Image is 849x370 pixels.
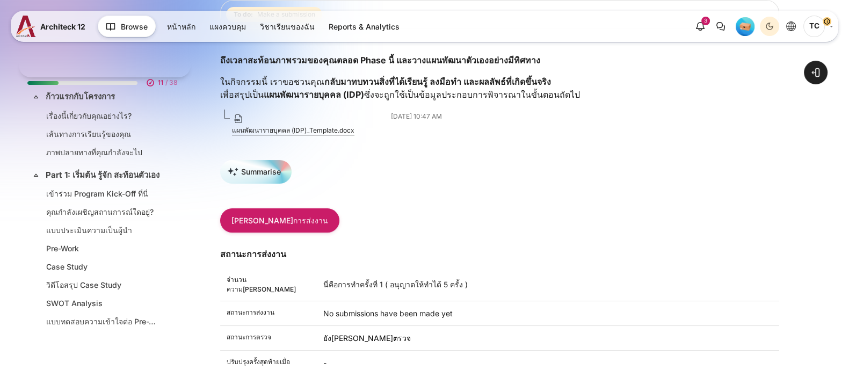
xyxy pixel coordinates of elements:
h3: สถานะการส่งงาน [220,249,779,260]
button: There are 0 unread conversations [711,17,730,36]
p: ในกิจกรรมนี้ เราขอชวนคุณ เพื่อสรุปเป็น ซึ่งจะถูกใช้เป็นข้อมูลประกอบการพิจารณาในขั้นตอนถัดไป [220,75,779,101]
span: Architeck 12 [40,21,85,32]
a: เมนูผู้ใช้ [803,16,833,37]
button: Summarise [220,160,292,183]
strong: แผนพัฒนารายบุคคล (IDP) [264,89,364,100]
a: ก้าวแรกกับโครงการ [46,91,162,103]
td: นี่คือการทำครั้งที่ 1 ( อนุญาตให้ทำได้ 5 ครั้ง ) [317,269,779,301]
a: เรื่องนี้เกี่ยวกับคุณอย่างไร? [46,110,159,121]
div: 28% [27,81,58,85]
a: หน้าหลัก [161,18,202,35]
a: Case Study [46,261,159,272]
div: Dark Mode [761,18,778,34]
a: ภาพปลายทางที่คุณกำลังจะไป [46,147,159,158]
button: Browse [98,16,156,37]
a: Part 1: เริ่มต้น รู้จัก สะท้อนตัวเอง [46,169,162,182]
div: Show notification window with 3 new notifications [691,17,710,36]
strong: ถึงเวลาสะท้อนภาพรวมของคุณตลอด Phase นี้ และวางแผนพัฒนาตัวเองอย่างมีทิศทาง [220,55,540,66]
a: วิชาเรียนของฉัน [253,18,321,35]
button: Languages [781,17,801,36]
a: Pre-Work [46,243,159,254]
strong: กลับมาทบทวนสิ่งที่ได้เรียนรู้ ลงมือทำ และผลลัพธ์ที่เกิดขึ้นจริง [324,76,551,87]
strong: To do: [234,10,253,19]
span: / 38 [165,78,178,88]
a: Reports & Analytics [322,18,406,35]
div: 3 [701,17,710,25]
button: Light Mode Dark Mode [760,17,779,36]
div: Completion requirements for สร้างแผนพัฒนารายบุคคล (IDP) [226,5,324,24]
a: คุณกำลังเผชิญสถานการณ์ใดอยู่? [46,206,159,217]
div: [DATE] 10:47 AM [232,112,779,121]
img: Level #1 [736,17,754,36]
a: เส้นทางการเรียนรู้ของคุณ [46,128,159,140]
a: แบบประเมินความเป็นผู้นำ [46,224,159,236]
span: Browse [121,21,148,32]
a: วิดีโอสรุป Case Study [46,279,159,291]
span: ย่อ [31,91,41,102]
span: Make a submission [257,10,315,19]
th: จำนวนความ[PERSON_NAME] [220,269,317,301]
th: สถานะการตรวจ [220,325,317,350]
td: ยัง[PERSON_NAME]ตรวจ [317,325,779,350]
a: A12 A12 Architeck 12 [16,16,90,37]
a: แผงควบคุม [203,18,252,35]
th: สถานะการส่งงาน [220,301,317,325]
a: SWOT Analysis [46,298,159,309]
span: 11 [158,78,163,88]
span: T C [803,16,825,37]
button: [PERSON_NAME]การส่งงาน [220,208,339,233]
a: แบบทดสอบความเข้าใจต่อ Pre-Work [46,316,159,327]
a: Level #1 [731,17,759,36]
img: A12 [16,16,36,37]
a: เข้าร่วม Program Kick-Off ที่นี่ [46,188,159,199]
td: No submissions have been made yet [317,301,779,325]
a: แผนพัฒนารายบุคคล (IDP)_Template.docx [232,126,389,135]
img: แผนพัฒนารายบุคคล (IDP)_Template.docx [233,113,244,124]
span: ย่อ [31,170,41,180]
